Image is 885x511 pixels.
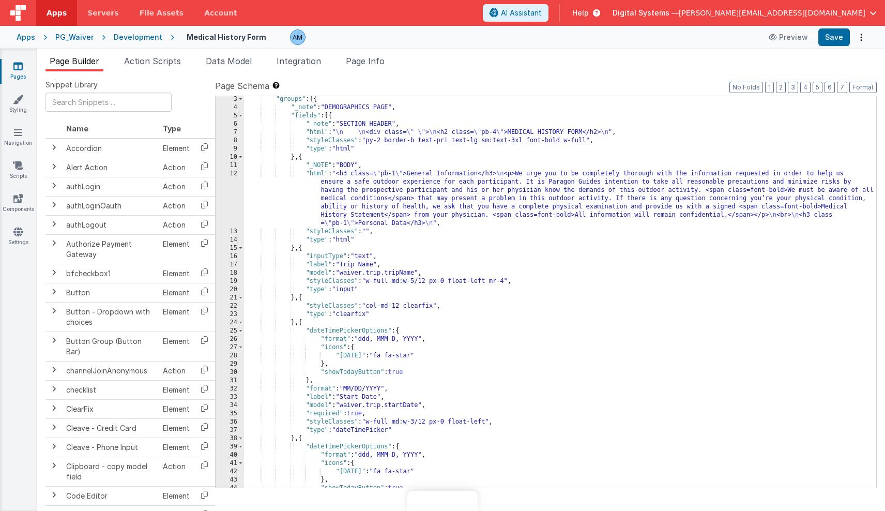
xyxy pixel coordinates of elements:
div: 24 [216,319,244,327]
div: 25 [216,327,244,335]
span: Name [66,124,88,133]
button: 4 [800,82,811,93]
div: 37 [216,426,244,434]
div: 32 [216,385,244,393]
span: Action Scripts [124,56,181,66]
div: 15 [216,244,244,252]
div: 36 [216,418,244,426]
span: Integration [277,56,321,66]
span: Page Schema [215,80,269,92]
button: 7 [837,82,847,93]
td: Authorize Payment Gateway [62,234,159,264]
div: 28 [216,352,244,360]
div: 34 [216,401,244,410]
button: Format [849,82,877,93]
button: 6 [825,82,835,93]
div: 40 [216,451,244,459]
td: Element [159,418,194,438]
td: Element [159,486,194,505]
div: 18 [216,269,244,277]
button: 2 [776,82,786,93]
td: channelJoinAnonymous [62,361,159,380]
td: bfcheckbox1 [62,264,159,283]
div: 29 [216,360,244,368]
div: 26 [216,335,244,343]
div: 43 [216,476,244,484]
div: 23 [216,310,244,319]
div: 22 [216,302,244,310]
div: 11 [216,161,244,170]
div: 12 [216,170,244,228]
div: 33 [216,393,244,401]
div: 17 [216,261,244,269]
td: Element [159,438,194,457]
button: Save [818,28,850,46]
div: 6 [216,120,244,128]
td: Element [159,234,194,264]
td: Clipboard - copy model field [62,457,159,486]
td: Cleave - Phone Input [62,438,159,457]
div: 4 [216,103,244,112]
div: 21 [216,294,244,302]
button: 3 [788,82,798,93]
div: 35 [216,410,244,418]
td: Action [159,196,194,215]
td: Action [159,158,194,177]
div: Development [114,32,162,42]
td: checklist [62,380,159,399]
button: Options [854,30,868,44]
td: Element [159,283,194,302]
td: Action [159,215,194,234]
div: 39 [216,443,244,451]
span: File Assets [140,8,184,18]
td: Element [159,332,194,361]
td: Element [159,380,194,399]
div: 19 [216,277,244,285]
td: Element [159,302,194,332]
button: 5 [813,82,822,93]
button: AI Assistant [483,4,548,22]
div: 44 [216,484,244,492]
div: PG_Waiver [55,32,94,42]
span: Page Info [346,56,385,66]
td: Button - Dropdown with choices [62,302,159,332]
span: Servers [87,8,118,18]
div: 16 [216,252,244,261]
td: Action [159,361,194,380]
td: Element [159,139,194,158]
td: Code Editor [62,486,159,505]
div: 10 [216,153,244,161]
td: authLogout [62,215,159,234]
td: authLogin [62,177,159,196]
button: Preview [762,29,814,46]
span: Apps [47,8,67,18]
td: Accordion [62,139,159,158]
div: 38 [216,434,244,443]
input: Search Snippets ... [45,93,172,112]
div: 13 [216,228,244,236]
span: Type [163,124,181,133]
div: 27 [216,343,244,352]
td: Element [159,264,194,283]
td: Alert Action [62,158,159,177]
img: 82e8a68be27a4fca029c885efbeca2a8 [291,30,305,44]
div: 31 [216,377,244,385]
h4: Medical History Form [187,33,266,41]
div: 14 [216,236,244,244]
td: ClearFix [62,399,159,418]
button: No Folds [729,82,763,93]
div: 8 [216,137,244,145]
span: Snippet Library [45,80,98,90]
td: Action [159,177,194,196]
div: 3 [216,95,244,103]
span: Data Model [206,56,252,66]
button: Digital Systems — [PERSON_NAME][EMAIL_ADDRESS][DOMAIN_NAME] [613,8,877,18]
td: Button Group (Button Bar) [62,332,159,361]
td: Action [159,457,194,486]
div: 41 [216,459,244,468]
div: Apps [17,32,35,42]
div: 7 [216,128,244,137]
div: 30 [216,368,244,377]
td: authLoginOauth [62,196,159,215]
div: 5 [216,112,244,120]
